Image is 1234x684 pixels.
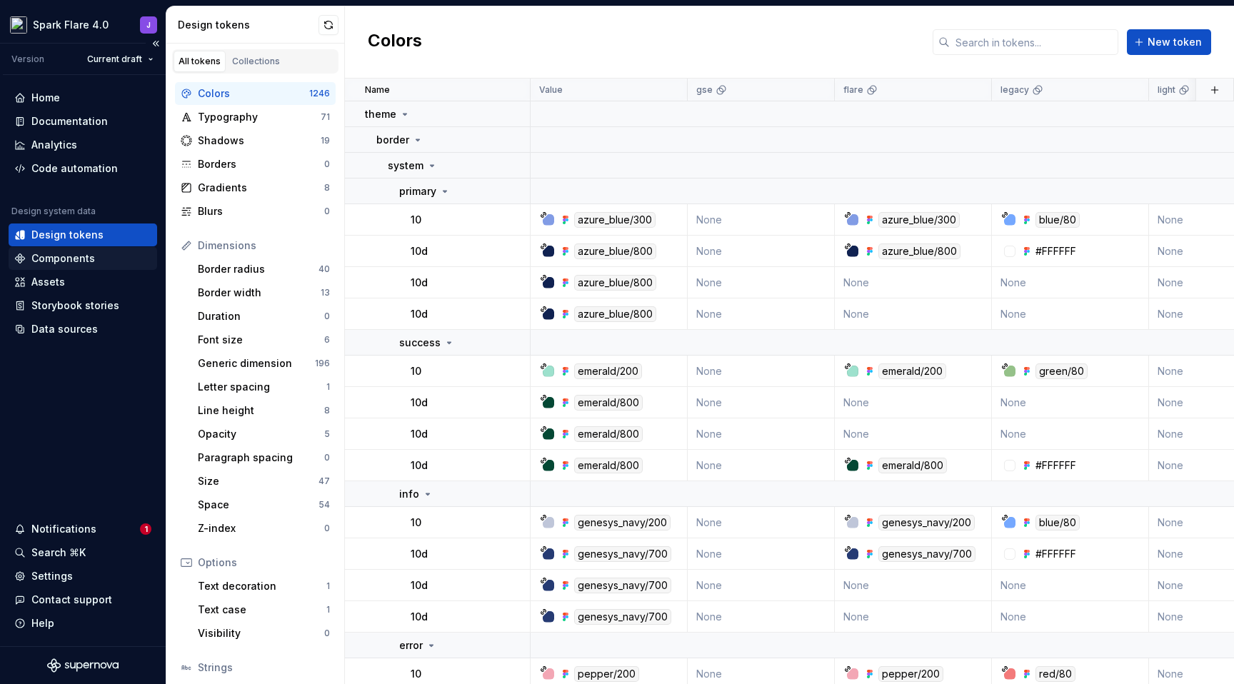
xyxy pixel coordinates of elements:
a: Home [9,86,157,109]
div: azure_blue/800 [574,243,656,259]
p: 10d [411,244,428,258]
div: Border width [198,286,321,300]
div: genesys_navy/700 [574,546,671,562]
div: azure_blue/300 [878,212,960,228]
a: Typography71 [175,106,336,129]
div: Components [31,251,95,266]
div: Options [198,555,330,570]
div: emerald/800 [878,458,947,473]
p: 10 [411,364,421,378]
span: New token [1148,35,1202,49]
td: None [688,538,835,570]
div: green/80 [1035,363,1088,379]
div: 196 [315,358,330,369]
td: None [688,387,835,418]
a: Code automation [9,157,157,180]
div: azure_blue/300 [574,212,656,228]
div: Version [11,54,44,65]
div: 0 [324,311,330,322]
div: Font size [198,333,324,347]
div: Search ⌘K [31,545,86,560]
div: Storybook stories [31,298,119,313]
div: red/80 [1035,666,1075,682]
div: azure_blue/800 [574,275,656,291]
p: 10d [411,610,428,624]
a: Assets [9,271,157,293]
p: error [399,638,423,653]
p: gse [696,84,713,96]
h2: Colors [368,29,422,55]
td: None [688,570,835,601]
td: None [688,267,835,298]
div: Notifications [31,522,96,536]
div: Shadows [198,134,321,148]
div: Help [31,616,54,630]
div: Settings [31,569,73,583]
div: genesys_navy/700 [574,578,671,593]
a: Paragraph spacing0 [192,446,336,469]
a: Text decoration1 [192,575,336,598]
div: Data sources [31,322,98,336]
div: 19 [321,135,330,146]
div: Code automation [31,161,118,176]
div: 47 [318,476,330,487]
div: 0 [324,523,330,534]
div: Collections [232,56,280,67]
input: Search in tokens... [950,29,1118,55]
div: All tokens [179,56,221,67]
div: genesys_navy/700 [574,609,671,625]
div: #FFFFFF [1035,547,1076,561]
a: Z-index0 [192,517,336,540]
div: blue/80 [1035,212,1080,228]
td: None [688,507,835,538]
div: Blurs [198,204,324,218]
div: 5 [324,428,330,440]
a: Border radius40 [192,258,336,281]
a: Colors1246 [175,82,336,105]
a: Text case1 [192,598,336,621]
button: Spark Flare 4.0J [3,9,163,40]
a: Font size6 [192,328,336,351]
p: Name [365,84,390,96]
div: Paragraph spacing [198,451,324,465]
div: emerald/800 [574,458,643,473]
a: Analytics [9,134,157,156]
div: 1 [326,381,330,393]
p: info [399,487,419,501]
div: 6 [324,334,330,346]
p: border [376,133,409,147]
div: 1 [326,604,330,615]
div: Opacity [198,427,324,441]
div: Space [198,498,318,512]
div: emerald/800 [574,395,643,411]
div: Design system data [11,206,96,217]
button: Notifications1 [9,518,157,540]
div: Dimensions [198,238,330,253]
p: success [399,336,441,350]
svg: Supernova Logo [47,658,119,673]
div: 0 [324,452,330,463]
td: None [835,601,992,633]
a: Generic dimension196 [192,352,336,375]
a: Gradients8 [175,176,336,199]
div: 71 [321,111,330,123]
a: Space54 [192,493,336,516]
td: None [688,298,835,330]
a: Line height8 [192,399,336,422]
div: Analytics [31,138,77,152]
td: None [992,418,1149,450]
div: pepper/200 [574,666,639,682]
div: genesys_navy/200 [574,515,671,530]
td: None [835,387,992,418]
a: Visibility0 [192,622,336,645]
div: Typography [198,110,321,124]
td: None [992,387,1149,418]
div: Borders [198,157,324,171]
a: Blurs0 [175,200,336,223]
button: Current draft [81,49,160,69]
td: None [835,418,992,450]
p: flare [843,84,863,96]
div: Size [198,474,318,488]
p: 10d [411,307,428,321]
